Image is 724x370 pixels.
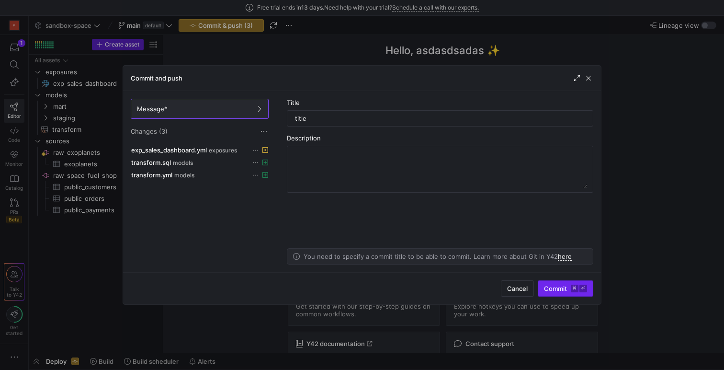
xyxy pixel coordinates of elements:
[174,172,194,179] span: models
[129,169,271,181] button: transform.ymlmodels
[571,285,578,292] kbd: ⌘
[137,105,168,113] span: Message*
[579,285,587,292] kbd: ⏎
[131,74,182,82] h3: Commit and push
[538,280,593,297] button: Commit⌘⏎
[558,253,572,261] a: here
[131,171,172,179] span: transform.yml
[131,127,168,135] span: Changes (3)
[173,160,193,166] span: models
[507,285,528,292] span: Cancel
[131,159,171,166] span: transform.sql
[304,253,572,260] p: You need to specify a commit title to be able to commit. Learn more about Git in Y42
[131,99,269,119] button: Message*
[544,285,587,292] span: Commit
[287,99,300,106] span: Title
[209,147,237,154] span: exposures
[287,134,593,142] div: Description
[131,146,207,154] span: exp_sales_dashboard.yml
[129,156,271,169] button: transform.sqlmodels
[501,280,534,297] button: Cancel
[129,144,271,156] button: exp_sales_dashboard.ymlexposures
